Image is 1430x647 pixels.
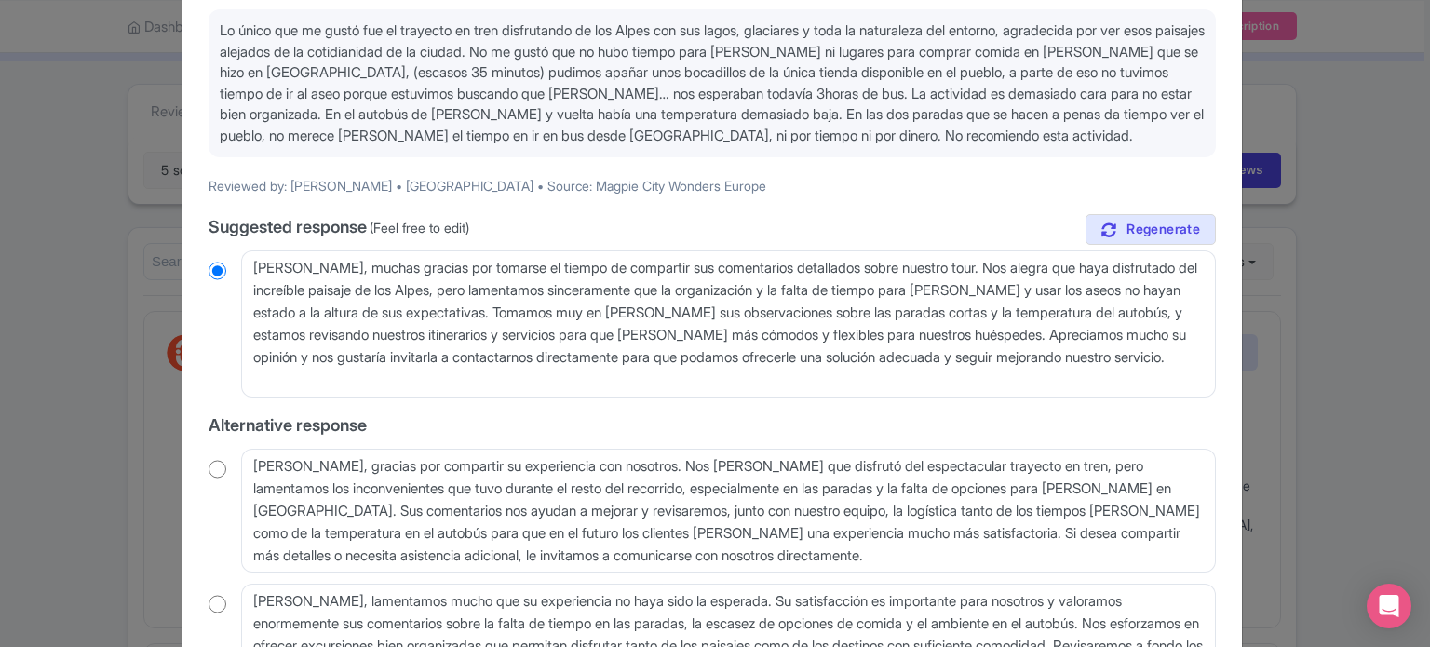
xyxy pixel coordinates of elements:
[241,449,1216,573] textarea: [PERSON_NAME], gracias por compartir su experiencia con nosotros. Nos [PERSON_NAME] que disfrutó ...
[209,217,367,236] span: Suggested response
[1367,584,1411,628] div: Open Intercom Messenger
[220,21,1205,144] span: Lo único que me gustó fue el trayecto en tren disfrutando de los Alpes con sus lagos, glaciares y...
[241,250,1216,398] textarea: [PERSON_NAME], muchas gracias por tomarse el tiempo de compartir sus comentarios detallados sobre...
[209,415,367,435] span: Alternative response
[209,176,1216,195] p: Reviewed by: [PERSON_NAME] • [GEOGRAPHIC_DATA] • Source: Magpie City Wonders Europe
[370,220,469,236] span: (Feel free to edit)
[1086,214,1216,245] a: Regenerate
[1126,221,1200,238] span: Regenerate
